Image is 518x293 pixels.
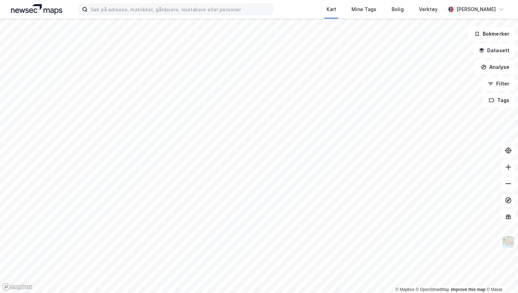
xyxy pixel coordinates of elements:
iframe: Chat Widget [483,260,518,293]
input: Søk på adresse, matrikkel, gårdeiere, leietakere eller personer [88,4,273,15]
img: logo.a4113a55bc3d86da70a041830d287a7e.svg [11,4,62,15]
div: Mine Tags [351,5,376,13]
div: Kart [327,5,336,13]
div: Bolig [392,5,404,13]
div: [PERSON_NAME] [456,5,496,13]
div: Verktøy [419,5,438,13]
